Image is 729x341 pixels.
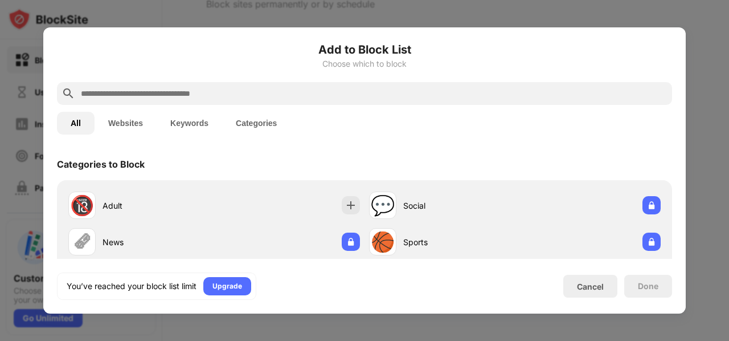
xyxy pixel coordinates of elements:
div: Sports [403,236,515,248]
div: 🏀 [371,230,395,254]
div: Categories to Block [57,159,145,170]
h6: Add to Block List [57,41,672,58]
div: Social [403,200,515,212]
div: Done [638,282,658,291]
div: 🔞 [70,194,94,217]
div: 💬 [371,194,395,217]
img: search.svg [62,87,75,100]
div: 🗞 [72,230,92,254]
div: Cancel [577,282,604,291]
button: Keywords [157,112,222,135]
div: You’ve reached your block list limit [67,281,196,292]
button: All [57,112,95,135]
div: Upgrade [212,281,242,292]
div: Choose which to block [57,59,672,68]
div: Adult [103,200,214,212]
div: News [103,236,214,248]
button: Websites [95,112,157,135]
button: Categories [222,112,290,135]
